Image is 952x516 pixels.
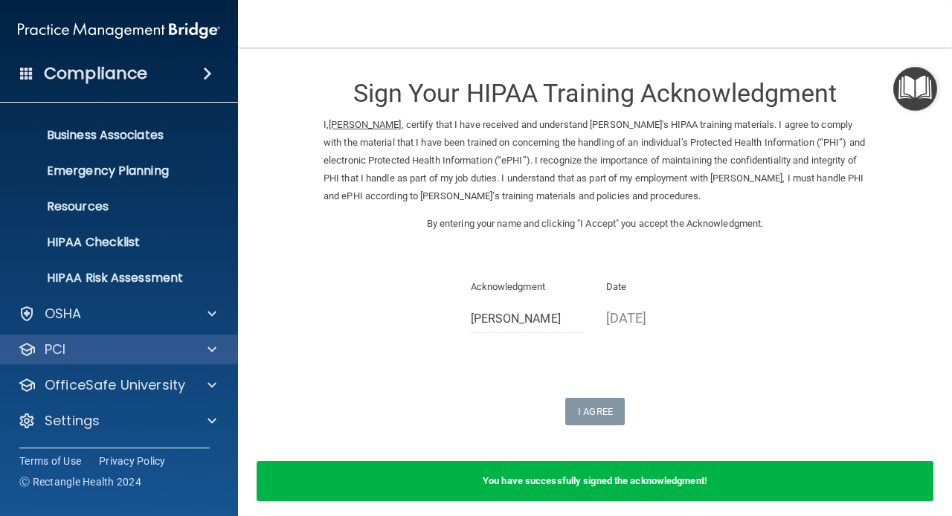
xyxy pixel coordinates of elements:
span: Ⓒ Rectangle Health 2024 [19,474,141,489]
p: Acknowledgment [471,278,585,296]
p: OfficeSafe University [45,376,185,394]
p: PCI [45,341,65,358]
a: OSHA [18,305,216,323]
img: PMB logo [18,16,220,45]
a: Privacy Policy [99,454,166,468]
b: You have successfully signed the acknowledgment! [483,475,707,486]
h3: Sign Your HIPAA Training Acknowledgment [324,80,866,107]
a: OfficeSafe University [18,376,216,394]
p: I, , certify that I have received and understand [PERSON_NAME]'s HIPAA training materials. I agre... [324,116,866,205]
a: PCI [18,341,216,358]
button: Open Resource Center [893,67,937,111]
p: HIPAA Risk Assessment [10,271,213,286]
p: Settings [45,412,100,430]
a: Terms of Use [19,454,81,468]
p: OSHA [45,305,82,323]
p: Business Associates [10,128,213,143]
a: Settings [18,412,216,430]
input: Full Name [471,306,585,333]
p: [DATE] [606,306,720,330]
p: HIPAA Checklist [10,235,213,250]
button: I Agree [565,398,625,425]
h4: Compliance [44,63,147,84]
p: Emergency Planning [10,164,213,178]
p: Resources [10,199,213,214]
ins: [PERSON_NAME] [329,119,401,130]
p: By entering your name and clicking "I Accept" you accept the Acknowledgment. [324,215,866,233]
p: Date [606,278,720,296]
